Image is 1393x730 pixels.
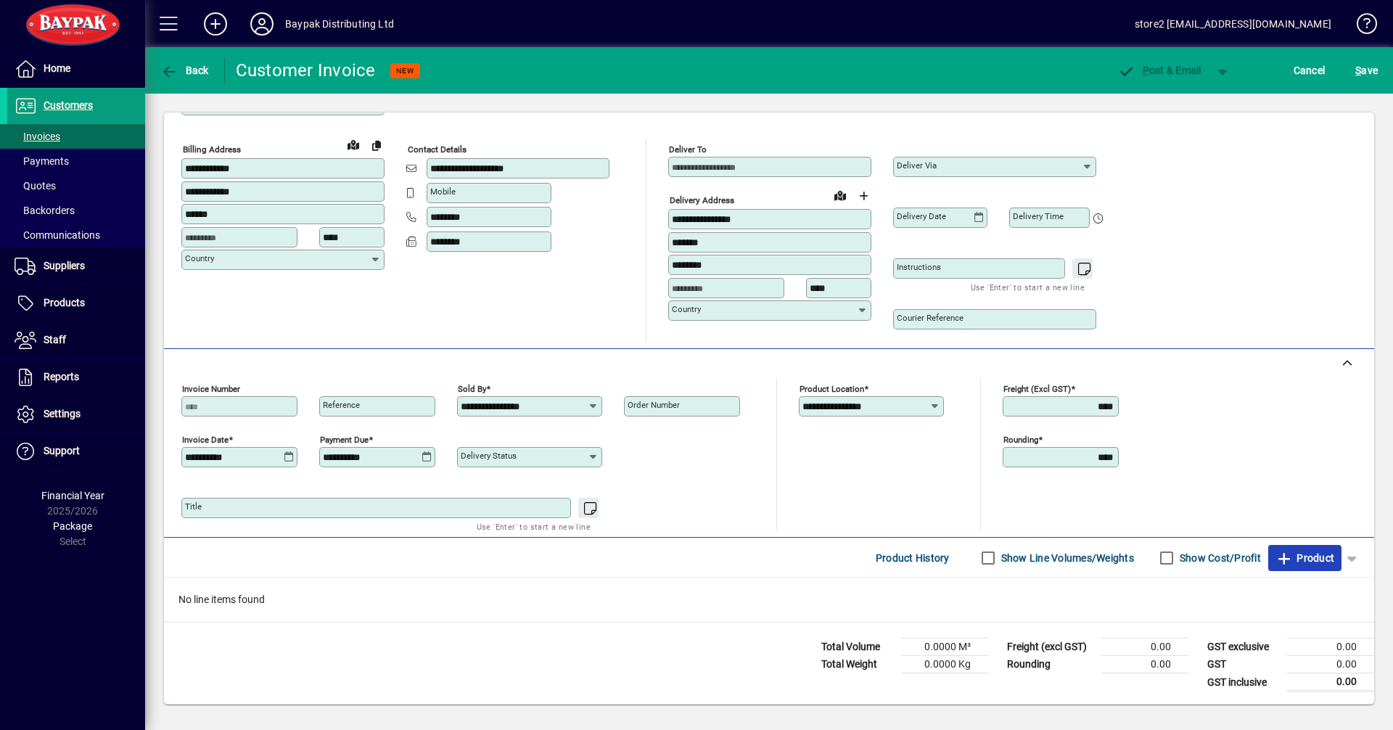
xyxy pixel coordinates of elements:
a: Settings [7,396,145,432]
mat-label: Invoice date [182,435,229,445]
a: Backorders [7,198,145,223]
td: 0.00 [1101,656,1188,673]
span: Customers [44,99,93,111]
mat-label: Country [672,304,701,314]
mat-hint: Use 'Enter' to start a new line [971,279,1085,295]
mat-label: Courier Reference [897,313,963,323]
a: View on map [829,184,852,207]
mat-label: Sold by [458,384,486,394]
span: Payments [15,155,69,167]
span: Staff [44,334,66,345]
div: store2 [EMAIL_ADDRESS][DOMAIN_NAME] [1135,12,1331,36]
mat-label: Delivery date [897,211,946,221]
a: Support [7,433,145,469]
a: View on map [342,133,365,156]
a: Communications [7,223,145,247]
button: Post & Email [1110,57,1209,83]
div: No line items found [164,578,1374,622]
span: Settings [44,408,81,419]
span: Invoices [15,131,60,142]
td: 0.0000 Kg [901,656,988,673]
span: S [1355,65,1361,76]
span: Product History [876,546,950,570]
span: NEW [396,66,414,75]
mat-label: Product location [800,384,864,394]
mat-label: Delivery status [461,451,517,461]
div: Customer Invoice [236,59,376,82]
span: Reports [44,371,79,382]
mat-label: Rounding [1003,435,1038,445]
button: Back [157,57,213,83]
a: Knowledge Base [1346,3,1375,50]
span: Financial Year [41,490,104,501]
a: Reports [7,359,145,395]
mat-label: Payment due [320,435,369,445]
div: Baypak Distributing Ltd [285,12,394,36]
mat-label: Reference [323,400,360,410]
button: Add [192,11,239,37]
mat-label: Country [185,253,214,263]
span: P [1143,65,1149,76]
td: 0.00 [1101,639,1188,656]
mat-label: Instructions [897,262,941,272]
mat-label: Mobile [430,186,456,197]
td: Freight (excl GST) [1000,639,1101,656]
mat-label: Title [185,501,202,512]
button: Product [1268,545,1341,571]
a: Staff [7,322,145,358]
mat-label: Deliver To [669,144,707,155]
label: Show Line Volumes/Weights [998,551,1134,565]
mat-label: Delivery time [1013,211,1064,221]
span: Communications [15,229,100,241]
span: Backorders [15,205,75,216]
span: Support [44,445,80,456]
span: Back [160,65,209,76]
a: Products [7,285,145,321]
a: Quotes [7,173,145,198]
td: GST inclusive [1200,673,1287,692]
span: Products [44,297,85,308]
td: Total Weight [814,656,901,673]
td: 0.00 [1287,639,1374,656]
mat-label: Invoice number [182,384,240,394]
span: Package [53,520,92,532]
td: Rounding [1000,656,1101,673]
a: Payments [7,149,145,173]
td: GST exclusive [1200,639,1287,656]
td: Total Volume [814,639,901,656]
app-page-header-button: Back [145,57,225,83]
button: Save [1352,57,1381,83]
span: Cancel [1294,59,1326,82]
span: Quotes [15,180,56,192]
td: 0.00 [1287,656,1374,673]
mat-hint: Use 'Enter' to start a new line [477,518,591,535]
span: Suppliers [44,260,85,271]
a: Home [7,51,145,87]
button: Choose address [852,184,875,208]
label: Show Cost/Profit [1177,551,1261,565]
span: Product [1275,546,1334,570]
td: 0.0000 M³ [901,639,988,656]
span: ost & Email [1117,65,1201,76]
button: Copy to Delivery address [365,134,388,157]
mat-label: Freight (excl GST) [1003,384,1071,394]
td: 0.00 [1287,673,1374,692]
button: Product History [870,545,956,571]
a: Invoices [7,124,145,149]
span: Home [44,62,70,74]
button: Cancel [1290,57,1329,83]
a: Suppliers [7,248,145,284]
span: ave [1355,59,1378,82]
td: GST [1200,656,1287,673]
mat-label: Order number [628,400,680,410]
mat-label: Deliver via [897,160,937,171]
button: Profile [239,11,285,37]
